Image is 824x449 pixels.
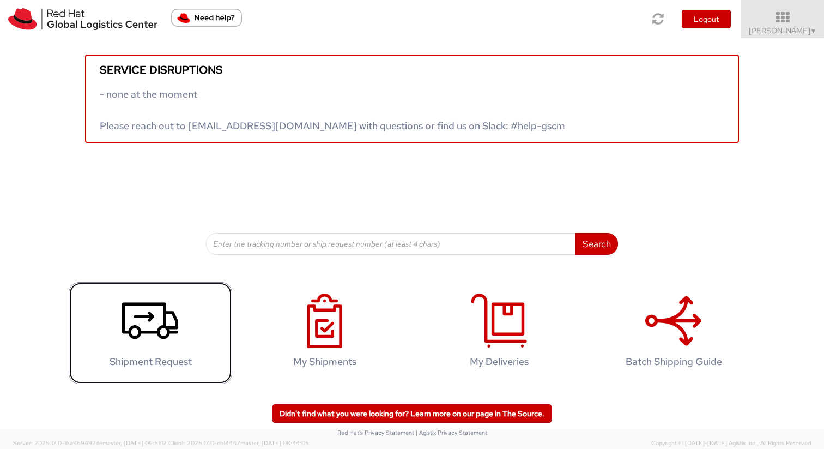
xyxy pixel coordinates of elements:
h4: My Shipments [255,356,395,367]
button: Search [575,233,618,255]
a: Red Hat's Privacy Statement [337,429,414,436]
span: ▼ [810,27,817,35]
span: master, [DATE] 09:51:12 [102,439,167,447]
input: Enter the tracking number or ship request number (at least 4 chars) [206,233,576,255]
span: Copyright © [DATE]-[DATE] Agistix Inc., All Rights Reserved [651,439,811,448]
h4: My Deliveries [429,356,569,367]
a: Didn't find what you were looking for? Learn more on our page in The Source. [272,404,552,423]
span: master, [DATE] 08:44:05 [240,439,309,447]
a: My Deliveries [417,282,581,384]
span: Server: 2025.17.0-16a969492de [13,439,167,447]
button: Logout [682,10,731,28]
a: Shipment Request [69,282,232,384]
span: [PERSON_NAME] [749,26,817,35]
a: | Agistix Privacy Statement [416,429,487,436]
span: Client: 2025.17.0-cb14447 [168,439,309,447]
img: rh-logistics-00dfa346123c4ec078e1.svg [8,8,157,30]
a: Batch Shipping Guide [592,282,755,384]
h4: Shipment Request [80,356,221,367]
a: My Shipments [243,282,407,384]
button: Need help? [171,9,242,27]
a: Service disruptions - none at the moment Please reach out to [EMAIL_ADDRESS][DOMAIN_NAME] with qu... [85,55,739,143]
h5: Service disruptions [100,64,724,76]
h4: Batch Shipping Guide [603,356,744,367]
span: - none at the moment Please reach out to [EMAIL_ADDRESS][DOMAIN_NAME] with questions or find us o... [100,88,565,132]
